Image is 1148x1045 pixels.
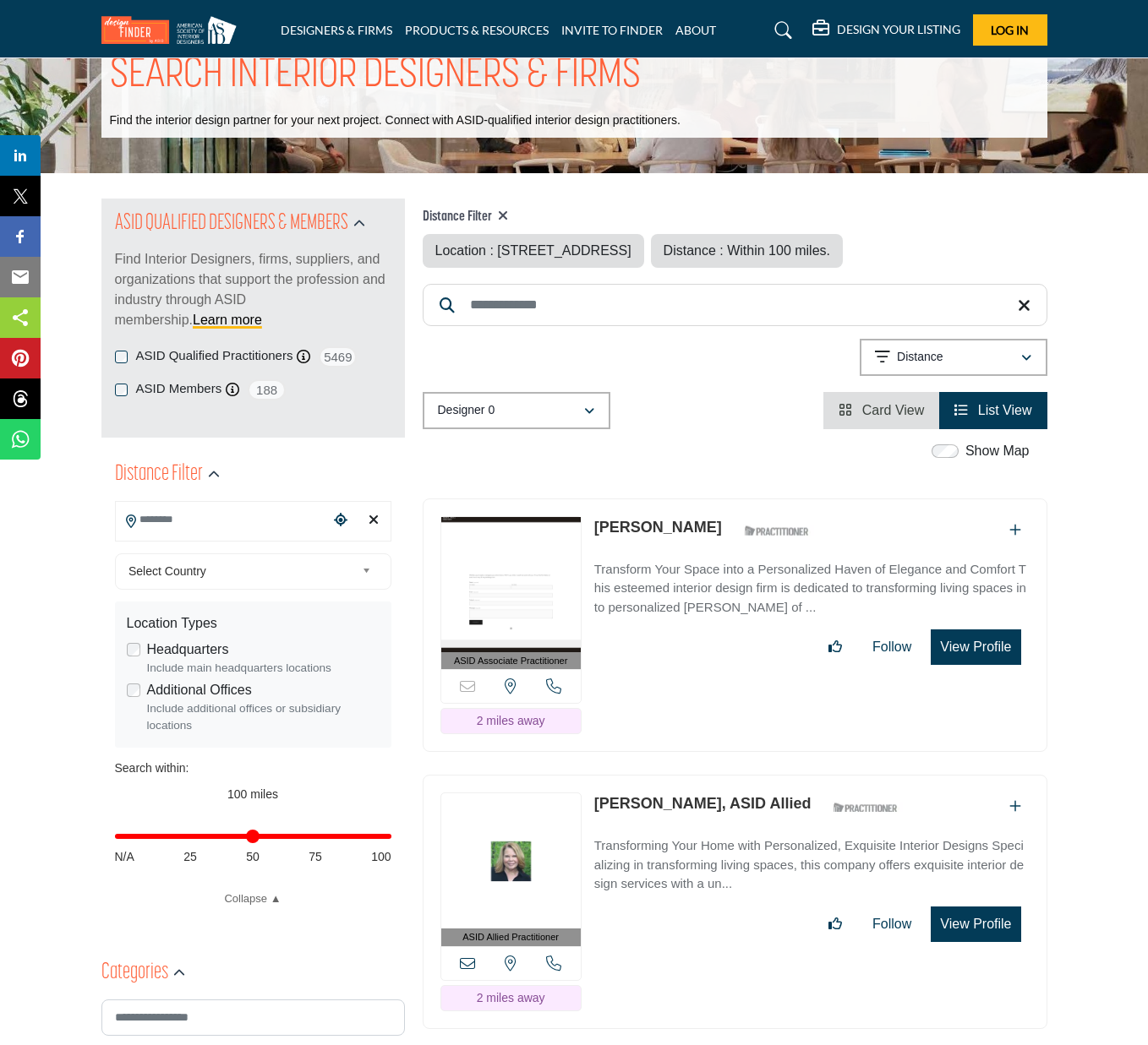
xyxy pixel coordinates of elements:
[931,906,1020,942] button: View Profile
[561,23,663,37] a: INVITE TO FINDER
[101,999,405,1036] input: Search Category
[954,403,1031,417] a: View List
[965,441,1030,461] label: Show Map
[115,351,128,363] input: ASID Qualified Practitioners checkbox
[115,848,134,866] span: N/A
[441,517,581,652] img: Mary Bostock
[328,503,353,539] div: Choose your current location
[477,714,545,727] span: 2 miles away
[423,392,610,429] button: Designer 0
[861,907,922,941] button: Follow
[115,759,391,777] div: Search within:
[127,613,380,634] div: Location Types
[147,640,229,660] label: Headquarters
[101,16,245,44] img: Site Logo
[193,313,262,327] a: Learn more
[817,630,853,664] button: Like listing
[115,460,203,490] h2: Distance Filter
[246,848,260,866] span: 50
[1009,523,1021,537] a: Add To List
[594,516,722,539] p: Mary Bostock
[861,630,922,664] button: Follow
[136,346,293,366] label: ASID Qualified Practitioners
[812,20,960,41] div: DESIGN YOUR LISTING
[839,403,924,417] a: View Card
[115,249,391,330] p: Find Interior Designers, firms, suppliers, and organizations that support the profession and indu...
[423,209,844,226] h4: Distance Filter
[664,243,830,258] span: Distance : Within 100 miles.
[441,517,581,670] a: ASID Associate Practitioner
[128,561,355,581] span: Select Country
[454,654,568,668] span: ASID Associate Practitioner
[183,848,197,866] span: 25
[309,848,322,866] span: 75
[860,339,1047,376] button: Distance
[248,379,286,400] span: 188
[897,349,943,366] p: Distance
[594,519,722,536] a: [PERSON_NAME]
[361,503,385,539] div: Clear search location
[462,930,559,944] span: ASID Allied Practitioner
[371,848,391,866] span: 100
[931,629,1020,665] button: View Profile
[405,23,549,37] a: PRODUCTS & RESOURCES
[594,560,1030,618] p: Transform Your Space into a Personalized Haven of Elegance and Comfort This esteemed interior des...
[477,991,545,1004] span: 2 miles away
[594,792,812,815] p: Angelia Spraberry, ASID Allied
[115,384,128,396] input: ASID Members checkbox
[441,793,581,928] img: Angelia Spraberry, ASID Allied
[738,520,814,542] img: ASID Qualified Practitioners Badge Icon
[110,112,681,129] p: Find the interior design partner for your next project. Connect with ASID-qualified interior desi...
[973,14,1047,46] button: Log In
[147,700,380,735] div: Include additional offices or subsidiary locations
[939,392,1047,429] li: List View
[319,346,357,367] span: 5469
[227,787,278,801] span: 100 miles
[147,680,252,700] label: Additional Offices
[115,209,348,239] h2: ASID QUALIFIED DESIGNERS & MEMBERS
[594,826,1030,894] a: Transforming Your Home with Personalized, Exquisite Interior Designs Specializing in transforming...
[136,379,222,399] label: ASID Members
[823,392,939,429] li: Card View
[115,890,391,907] a: Collapse ▲
[758,17,803,44] a: Search
[281,23,392,37] a: DESIGNERS & FIRMS
[435,243,631,258] span: Location : [STREET_ADDRESS]
[594,836,1030,894] p: Transforming Your Home with Personalized, Exquisite Interior Designs Specializing in transforming...
[116,503,329,536] input: Search Location
[1009,799,1021,814] a: Add To List
[594,795,812,812] a: [PERSON_NAME], ASID Allied
[441,793,581,946] a: ASID Allied Practitioner
[837,22,960,37] h5: DESIGN YOUR LISTING
[827,797,903,818] img: ASID Qualified Practitioners Badge Icon
[991,23,1029,37] span: Log In
[817,907,853,941] button: Like listing
[110,50,641,102] h1: SEARCH INTERIOR DESIGNERS & FIRMS
[438,402,495,419] p: Designer 0
[147,660,380,677] div: Include main headquarters locations
[101,958,168,988] h2: Categories
[423,284,1047,326] input: Search Keyword
[862,403,925,417] span: Card View
[594,550,1030,618] a: Transform Your Space into a Personalized Haven of Elegance and Comfort This esteemed interior des...
[978,403,1032,417] span: List View
[675,23,716,37] a: ABOUT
